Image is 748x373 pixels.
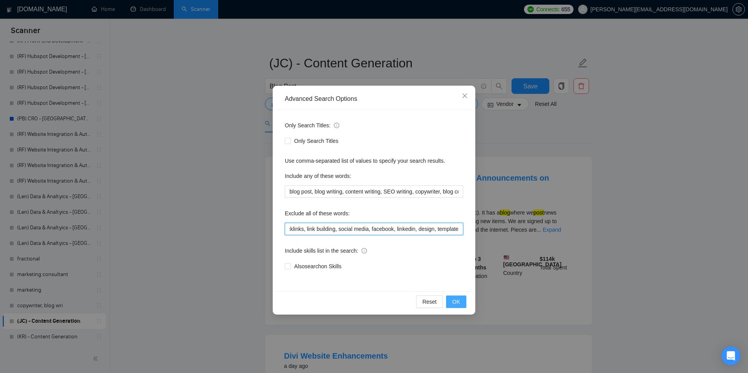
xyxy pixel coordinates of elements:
[446,296,466,308] button: OK
[454,86,475,107] button: Close
[416,296,443,308] button: Reset
[285,121,339,130] span: Only Search Titles:
[285,207,350,220] label: Exclude all of these words:
[462,93,468,99] span: close
[422,297,437,306] span: Reset
[285,95,463,103] div: Advanced Search Options
[452,297,460,306] span: OK
[334,123,339,128] span: info-circle
[285,157,463,165] div: Use comma-separated list of values to specify your search results.
[291,137,342,145] span: Only Search Titles
[362,248,367,253] span: info-circle
[285,170,351,182] label: Include any of these words:
[722,347,740,365] div: Open Intercom Messenger
[291,262,344,271] span: Also search on Skills
[285,246,367,255] span: Include skills list in the search:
